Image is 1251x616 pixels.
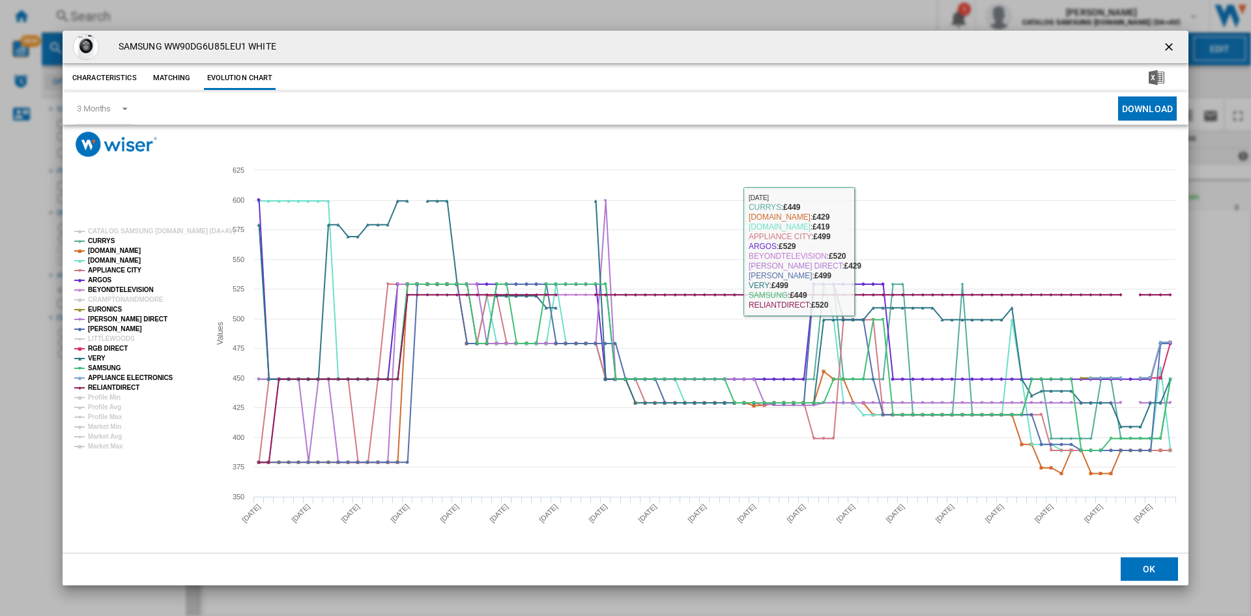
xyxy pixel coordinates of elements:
tspan: [DATE] [785,503,807,524]
tspan: 375 [233,463,244,471]
tspan: [DATE] [1033,503,1054,524]
tspan: 550 [233,256,244,263]
tspan: 475 [233,344,244,352]
tspan: 425 [233,403,244,411]
tspan: [DATE] [538,503,559,524]
tspan: CURRYS [88,237,115,244]
tspan: EURONICS [88,306,122,313]
md-dialog: Product popup [63,31,1188,585]
tspan: Profile Max [88,413,122,420]
div: 3 Months [77,104,111,113]
tspan: [DATE] [488,503,510,524]
tspan: [DOMAIN_NAME] [88,247,141,254]
button: Download in Excel [1128,66,1185,90]
img: 10263893 [73,34,99,60]
tspan: [DATE] [736,503,757,524]
h4: SAMSUNG WW90DG6U85LEU1 WHITE [112,40,276,53]
tspan: 500 [233,315,244,323]
button: Matching [143,66,201,90]
tspan: RELIANTDIRECT [88,384,139,391]
tspan: [DATE] [587,503,609,524]
tspan: [DATE] [686,503,708,524]
button: Characteristics [69,66,140,90]
tspan: APPLIANCE ELECTRONICS [88,374,173,381]
tspan: [DATE] [835,503,856,524]
tspan: [DATE] [934,503,955,524]
tspan: Profile Avg [88,403,121,411]
tspan: 525 [233,285,244,293]
button: getI18NText('BUTTONS.CLOSE_DIALOG') [1157,34,1183,60]
tspan: Market Min [88,423,121,430]
tspan: 600 [233,196,244,204]
button: Evolution chart [204,66,276,90]
tspan: [PERSON_NAME] [88,325,142,332]
ng-md-icon: getI18NText('BUTTONS.CLOSE_DIALOG') [1162,40,1178,56]
tspan: 400 [233,433,244,441]
img: excel-24x24.png [1149,70,1164,85]
tspan: Market Avg [88,433,122,440]
button: OK [1121,557,1178,581]
tspan: [DATE] [240,503,262,524]
tspan: [DATE] [339,503,361,524]
tspan: BEYONDTELEVISION [88,286,154,293]
tspan: 575 [233,226,244,233]
tspan: [DATE] [389,503,410,524]
tspan: CRAMPTONANDMOORE [88,296,164,303]
tspan: [DATE] [1082,503,1104,524]
tspan: APPLIANCE CITY [88,267,141,274]
tspan: SAMSUNG [88,364,121,372]
tspan: [DATE] [884,503,906,524]
tspan: VERY [88,355,106,362]
tspan: [DATE] [983,503,1005,524]
tspan: 625 [233,166,244,174]
tspan: ARGOS [88,276,112,284]
tspan: Market Max [88,443,123,450]
tspan: LITTLEWOODS [88,335,135,342]
tspan: 350 [233,493,244,501]
img: logo_wiser_300x94.png [76,132,157,157]
tspan: 450 [233,374,244,382]
tspan: RGB DIRECT [88,345,128,352]
tspan: [DATE] [1132,503,1153,524]
tspan: CATALOG SAMSUNG [DOMAIN_NAME] (DA+AV) [88,227,235,235]
tspan: [DATE] [637,503,658,524]
button: Download [1118,96,1177,121]
tspan: [DATE] [290,503,311,524]
tspan: [DATE] [439,503,460,524]
tspan: Values [216,322,225,345]
tspan: [PERSON_NAME] DIRECT [88,315,167,323]
tspan: Profile Min [88,394,121,401]
tspan: [DOMAIN_NAME] [88,257,141,264]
